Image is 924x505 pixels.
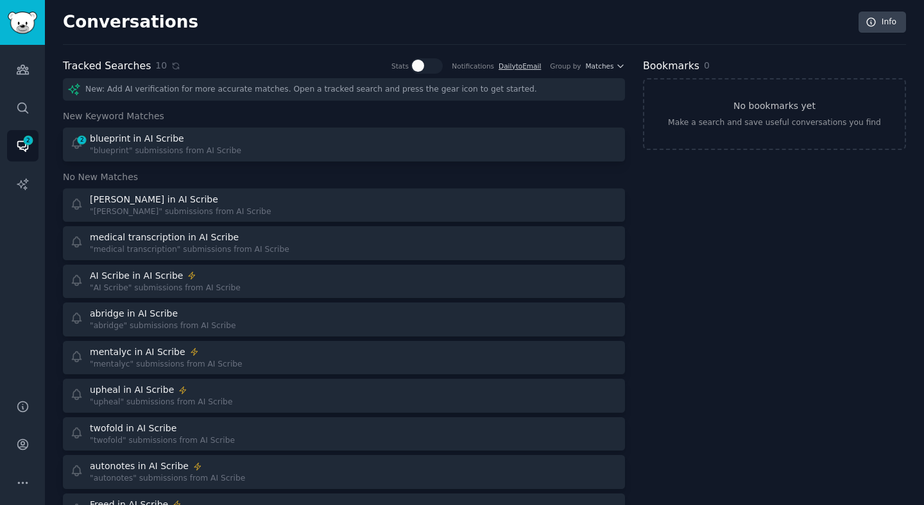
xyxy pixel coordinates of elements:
[90,459,189,473] div: autonotes in AI Scribe
[90,435,235,447] div: "twofold" submissions from AI Scribe
[90,269,183,283] div: AI Scribe in AI Scribe
[90,132,184,145] div: blueprint in AI Scribe
[586,62,625,70] button: Matches
[63,78,625,101] div: New: Add AI verification for more accurate matches. Open a tracked search and press the gear icon...
[90,283,241,294] div: "AI Scribe" submissions from AI Scribe
[90,206,271,218] div: "[PERSON_NAME]" submissions from AI Scribe
[63,128,625,161] a: 2blueprint in AI Scribe"blueprint" submissions from AI Scribe
[550,62,581,70] div: Group by
[22,136,34,145] span: 2
[391,62,409,70] div: Stats
[63,379,625,413] a: upheal in AI Scribe"upheal" submissions from AI Scribe
[90,359,243,370] div: "mentalyc" submissions from AI Scribe
[643,78,906,150] a: No bookmarks yetMake a search and save useful conversations you find
[90,307,178,320] div: abridge in AI Scribe
[76,135,88,144] span: 2
[643,58,699,74] h2: Bookmarks
[90,320,236,332] div: "abridge" submissions from AI Scribe
[63,188,625,222] a: [PERSON_NAME] in AI Scribe"[PERSON_NAME]" submissions from AI Scribe
[90,231,239,244] div: medical transcription in AI Scribe
[668,117,881,129] div: Make a search and save useful conversations you find
[90,193,218,206] div: [PERSON_NAME] in AI Scribe
[704,60,710,70] span: 0
[155,59,167,72] span: 10
[63,226,625,260] a: medical transcription in AI Scribe"medical transcription" submissions from AI Scribe
[586,62,614,70] span: Matches
[90,145,241,157] div: "blueprint" submissions from AI Scribe
[8,12,37,34] img: GummySearch logo
[90,473,245,484] div: "autonotes" submissions from AI Scribe
[90,345,185,359] div: mentalyc in AI Scribe
[63,455,625,489] a: autonotes in AI Scribe"autonotes" submissions from AI Scribe
[63,302,625,336] a: abridge in AI Scribe"abridge" submissions from AI Scribe
[90,244,289,256] div: "medical transcription" submissions from AI Scribe
[90,397,232,408] div: "upheal" submissions from AI Scribe
[90,422,176,435] div: twofold in AI Scribe
[63,110,164,123] span: New Keyword Matches
[63,341,625,375] a: mentalyc in AI Scribe"mentalyc" submissions from AI Scribe
[452,62,494,70] div: Notifications
[63,58,151,74] h2: Tracked Searches
[7,130,38,161] a: 2
[859,12,906,33] a: Info
[63,170,138,184] span: No New Matches
[733,99,816,113] h3: No bookmarks yet
[63,12,198,33] h2: Conversations
[63,417,625,451] a: twofold in AI Scribe"twofold" submissions from AI Scribe
[90,383,174,397] div: upheal in AI Scribe
[499,62,541,70] a: DailytoEmail
[63,265,625,299] a: AI Scribe in AI Scribe"AI Scribe" submissions from AI Scribe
